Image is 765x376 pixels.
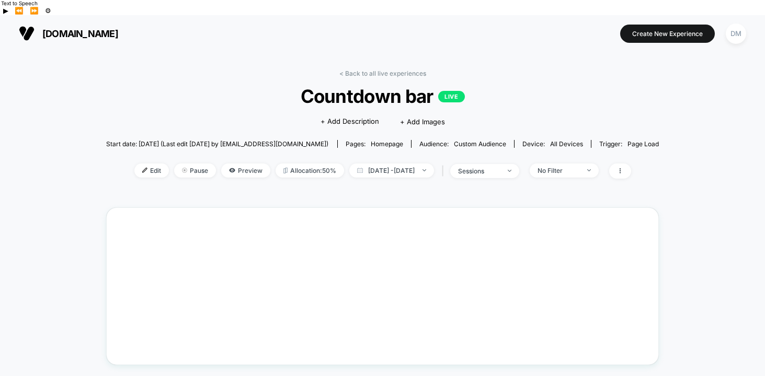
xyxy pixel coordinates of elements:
[587,169,591,171] img: end
[550,140,583,148] span: all devices
[321,116,379,127] span: + Add Description
[134,85,632,107] span: Countdown bar
[599,140,659,148] div: Trigger:
[538,167,579,174] div: No Filter
[19,26,35,41] img: Visually logo
[42,6,54,15] button: Settings
[42,28,118,39] span: [DOMAIN_NAME]
[726,23,746,44] div: DM
[12,6,27,15] button: Previous
[357,168,363,173] img: calendar
[514,140,591,148] span: Device:
[454,140,506,148] span: Custom Audience
[276,163,344,178] span: Allocation: 50%
[419,140,506,148] div: Audience:
[174,163,216,178] span: Pause
[339,69,426,77] a: < Back to all live experiences
[723,23,749,44] button: DM
[106,140,328,148] span: Start date: [DATE] (Last edit [DATE] by [EMAIL_ADDRESS][DOMAIN_NAME])
[27,6,42,15] button: Forward
[508,170,511,172] img: end
[423,169,426,171] img: end
[458,167,500,175] div: sessions
[438,91,464,102] p: LIVE
[16,25,121,42] button: [DOMAIN_NAME]
[371,140,403,148] span: homepage
[283,168,288,173] img: rebalance
[142,168,147,173] img: edit
[349,163,434,178] span: [DATE] - [DATE]
[627,140,659,148] span: Page Load
[400,118,445,126] span: + Add Images
[439,163,450,179] span: |
[134,163,169,178] span: Edit
[221,163,270,178] span: Preview
[182,168,187,173] img: end
[346,140,403,148] div: Pages:
[620,25,715,43] button: Create New Experience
